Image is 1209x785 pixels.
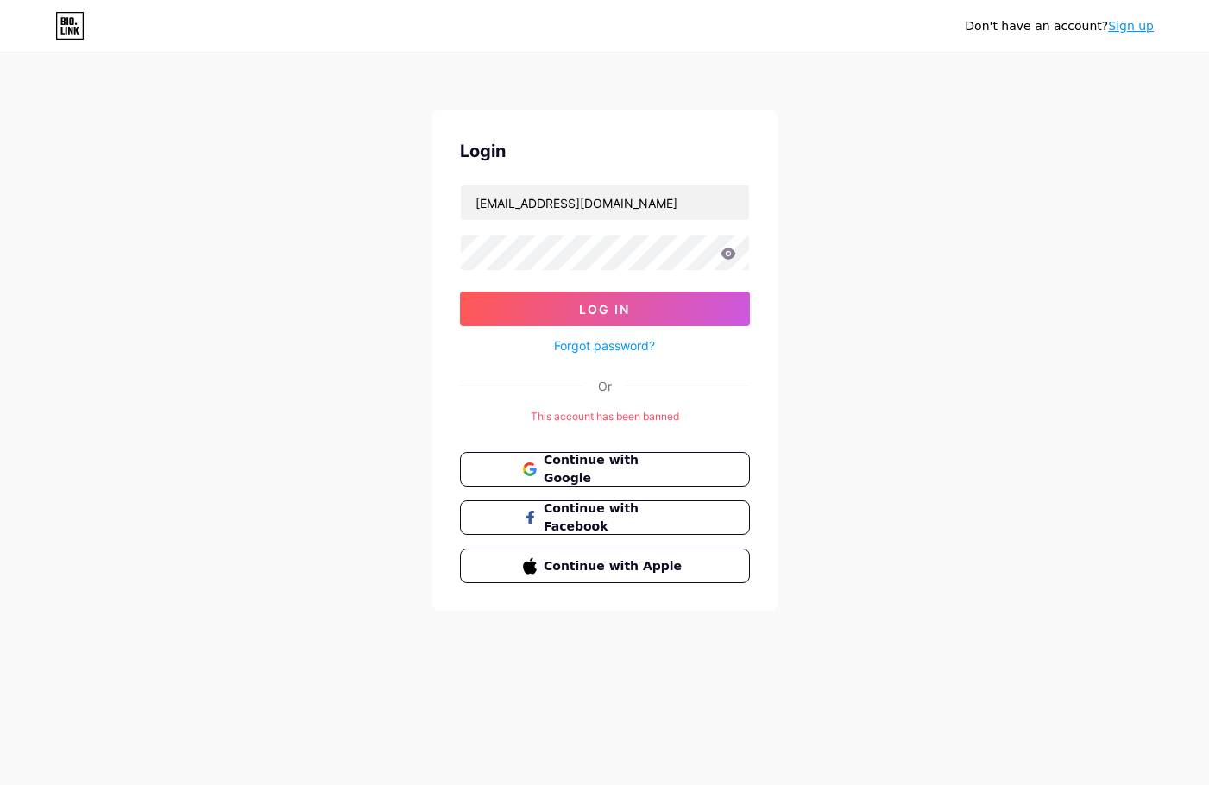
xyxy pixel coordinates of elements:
[460,500,750,535] button: Continue with Facebook
[460,452,750,487] button: Continue with Google
[544,451,686,487] span: Continue with Google
[598,377,612,395] div: Or
[579,302,630,317] span: Log In
[461,185,749,220] input: Username
[965,17,1154,35] div: Don't have an account?
[460,292,750,326] button: Log In
[544,557,686,575] span: Continue with Apple
[544,499,686,536] span: Continue with Facebook
[460,549,750,583] button: Continue with Apple
[460,409,750,424] div: This account has been banned
[554,336,655,355] a: Forgot password?
[1108,19,1154,33] a: Sign up
[460,138,750,164] div: Login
